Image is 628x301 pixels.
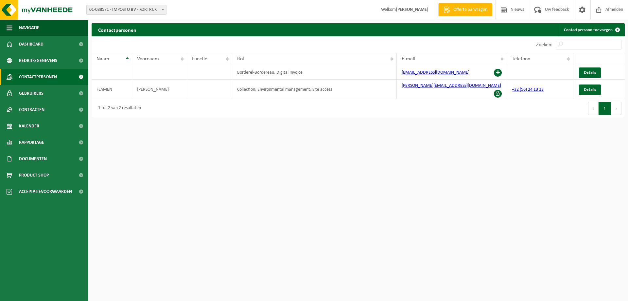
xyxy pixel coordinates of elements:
a: [EMAIL_ADDRESS][DOMAIN_NAME] [402,70,469,75]
span: Details [584,87,596,92]
h2: Contactpersonen [92,23,143,36]
span: Naam [96,56,109,62]
span: Kalender [19,118,39,134]
a: Contactpersoon toevoegen [559,23,624,36]
td: FLAMEN [92,80,132,99]
button: 1 [599,102,611,115]
td: [PERSON_NAME] [132,80,187,99]
span: 01-088571 - IMPOSTO BV - KORTRIJK [87,5,166,14]
label: Zoeken: [536,42,552,47]
span: Dashboard [19,36,44,52]
span: Rapportage [19,134,44,151]
span: Documenten [19,151,47,167]
div: 1 tot 2 van 2 resultaten [95,103,141,114]
span: Rol [237,56,244,62]
span: Telefoon [512,56,530,62]
td: Collection; Environmental management; Site access [232,80,397,99]
span: 01-088571 - IMPOSTO BV - KORTRIJK [86,5,166,15]
span: Contactpersonen [19,69,57,85]
span: Voornaam [137,56,159,62]
span: Gebruikers [19,85,44,102]
strong: [PERSON_NAME] [396,7,428,12]
a: Offerte aanvragen [438,3,492,16]
span: Product Shop [19,167,49,183]
span: Offerte aanvragen [452,7,489,13]
td: Borderel-Bordereau; Digital Invoice [232,65,397,80]
a: Details [579,85,601,95]
span: Navigatie [19,20,39,36]
a: Details [579,67,601,78]
span: E-mail [402,56,415,62]
span: Contracten [19,102,44,118]
button: Previous [588,102,599,115]
span: Bedrijfsgegevens [19,52,57,69]
span: Acceptatievoorwaarden [19,183,72,200]
a: [PERSON_NAME][EMAIL_ADDRESS][DOMAIN_NAME] [402,83,501,88]
span: Functie [192,56,207,62]
a: +32 (56) 24 13 13 [512,87,544,92]
span: Details [584,70,596,75]
button: Next [611,102,621,115]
